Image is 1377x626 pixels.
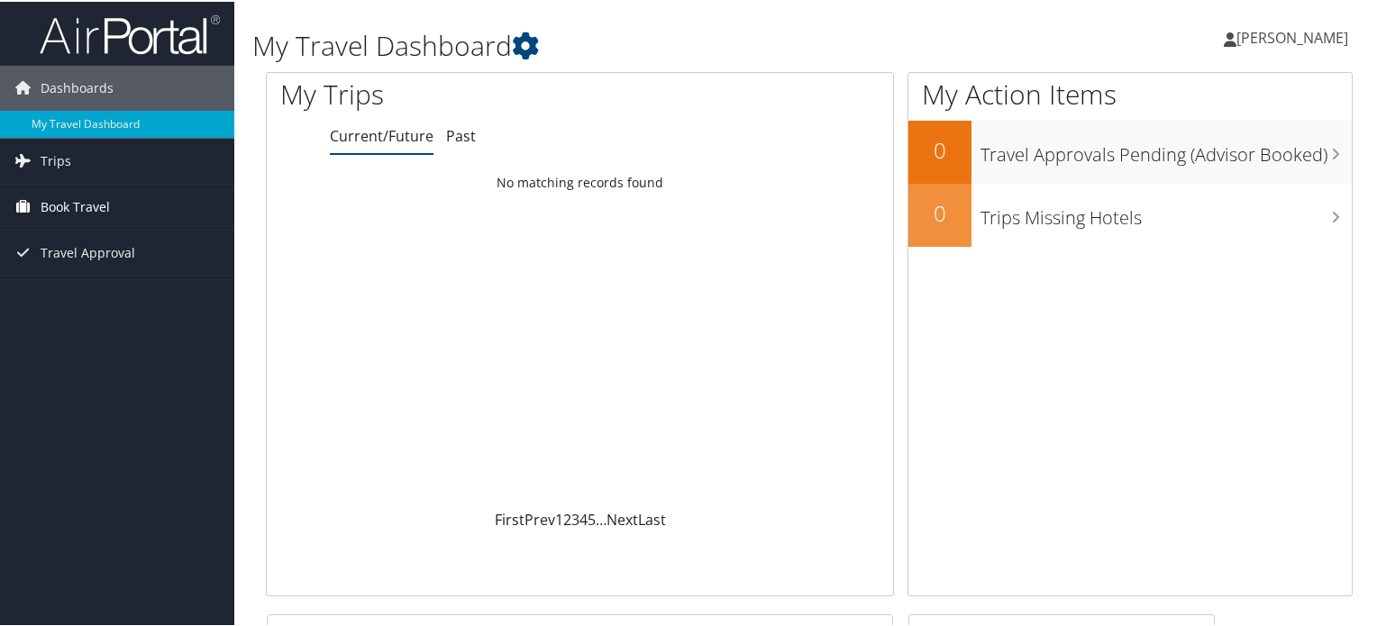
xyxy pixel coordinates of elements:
span: Dashboards [41,64,114,109]
a: 2 [563,508,571,528]
h1: My Action Items [908,74,1352,112]
a: 0Trips Missing Hotels [908,182,1352,245]
a: Last [638,508,666,528]
span: Trips [41,137,71,182]
a: 3 [571,508,579,528]
a: Current/Future [330,124,433,144]
a: Past [446,124,476,144]
a: [PERSON_NAME] [1224,9,1366,63]
span: Travel Approval [41,229,135,274]
a: 0Travel Approvals Pending (Advisor Booked) [908,119,1352,182]
span: Book Travel [41,183,110,228]
a: 1 [555,508,563,528]
h1: My Trips [280,74,619,112]
a: Prev [524,508,555,528]
h1: My Travel Dashboard [252,25,995,63]
a: First [495,508,524,528]
img: airportal-logo.png [40,12,220,54]
h2: 0 [908,196,971,227]
h3: Trips Missing Hotels [980,195,1352,229]
h3: Travel Approvals Pending (Advisor Booked) [980,132,1352,166]
td: No matching records found [267,165,893,197]
span: … [596,508,606,528]
h2: 0 [908,133,971,164]
span: [PERSON_NAME] [1236,26,1348,46]
a: 5 [588,508,596,528]
a: Next [606,508,638,528]
a: 4 [579,508,588,528]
